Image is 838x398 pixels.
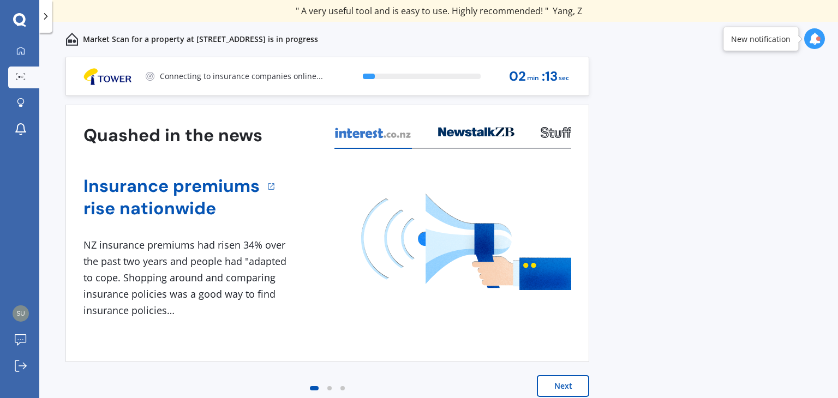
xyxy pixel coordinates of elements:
a: Insurance premiums [83,175,260,197]
img: home-and-contents.b802091223b8502ef2dd.svg [65,33,79,46]
div: NZ insurance premiums had risen 34% over the past two years and people had "adapted to cope. Shop... [83,237,291,318]
img: Logo_4 [75,67,140,86]
div: New notification [731,33,791,44]
span: 02 [509,69,526,84]
span: : 13 [542,69,558,84]
img: 1ec9308810b59d87d08281d4f82309f3 [13,305,29,322]
span: sec [559,71,569,86]
a: rise nationwide [83,197,260,220]
span: min [527,71,539,86]
img: media image [361,194,571,290]
button: Next [537,375,589,397]
p: Connecting to insurance companies online... [160,71,323,82]
p: Market Scan for a property at [STREET_ADDRESS] is in progress [83,34,318,45]
h3: Quashed in the news [83,124,262,147]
